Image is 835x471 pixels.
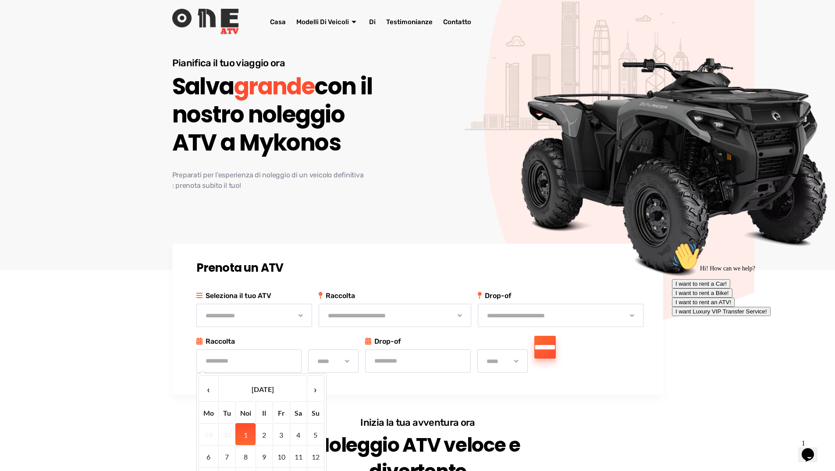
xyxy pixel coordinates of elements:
[234,70,315,102] font: grande
[312,453,320,461] font: 12
[295,409,302,417] font: Sa
[172,181,241,190] font: : prenota subito il tuo!
[438,4,476,40] a: Contatto
[206,291,271,300] font: Seleziona il tuo ATV
[262,409,266,417] font: Il
[206,337,235,345] font: Raccolta
[4,68,102,77] button: I want Luxury VIP Transfer Service!
[277,453,285,461] font: 10
[443,18,471,26] font: Contatto
[295,453,302,461] font: 11
[4,4,32,32] img: :wave:
[668,239,826,431] iframe: widget di chat
[252,385,274,393] font: [DATE]
[4,59,66,68] button: I want to rent an ATV!
[172,171,364,179] font: Preparati per l'esperienza di noleggio di un veicolo definitiva
[326,291,355,300] font: Raccolta
[374,337,401,345] font: Drop-of
[386,18,433,26] font: Testimonianze
[265,4,291,40] a: Casa
[4,40,62,50] button: I want to rent a Car!
[369,18,376,26] font: Di
[223,409,231,417] font: Tu
[244,431,248,439] font: 1
[207,384,210,395] font: ‹
[312,409,320,417] font: Su
[172,70,234,102] font: Salva
[279,431,283,439] font: 3
[314,384,317,395] font: ›
[172,57,285,69] font: Pianifica il tuo viaggio ora
[262,431,266,439] font: 2
[291,4,364,40] a: Modelli di veicoli
[240,409,251,417] font: Noi
[485,291,512,300] font: Drop-of
[223,431,231,439] font: 30
[225,453,229,461] font: 7
[313,431,317,439] font: 5
[4,50,64,59] button: I want to rent a Bike!
[296,18,349,26] font: Modelli di veicoli
[798,436,826,462] iframe: widget di chat
[206,453,210,461] font: 6
[278,409,285,417] font: Fr
[244,453,248,461] font: 8
[270,18,286,26] font: Casa
[203,409,214,417] font: Mo
[262,453,266,461] font: 9
[4,26,87,33] span: Hi! How can we help?
[360,417,475,428] font: Inizia la tua avventura ora
[172,70,372,158] font: con il nostro noleggio ATV a Mykonos
[381,4,438,40] a: Testimonianze
[205,431,213,439] font: 29
[364,4,381,40] a: Di
[196,260,284,276] font: Prenota un ATV
[4,4,161,77] div: 👋Hi! How can we help?I want to rent a Car!I want to rent a Bike!I want to rent an ATV!I want Luxu...
[296,431,300,439] font: 4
